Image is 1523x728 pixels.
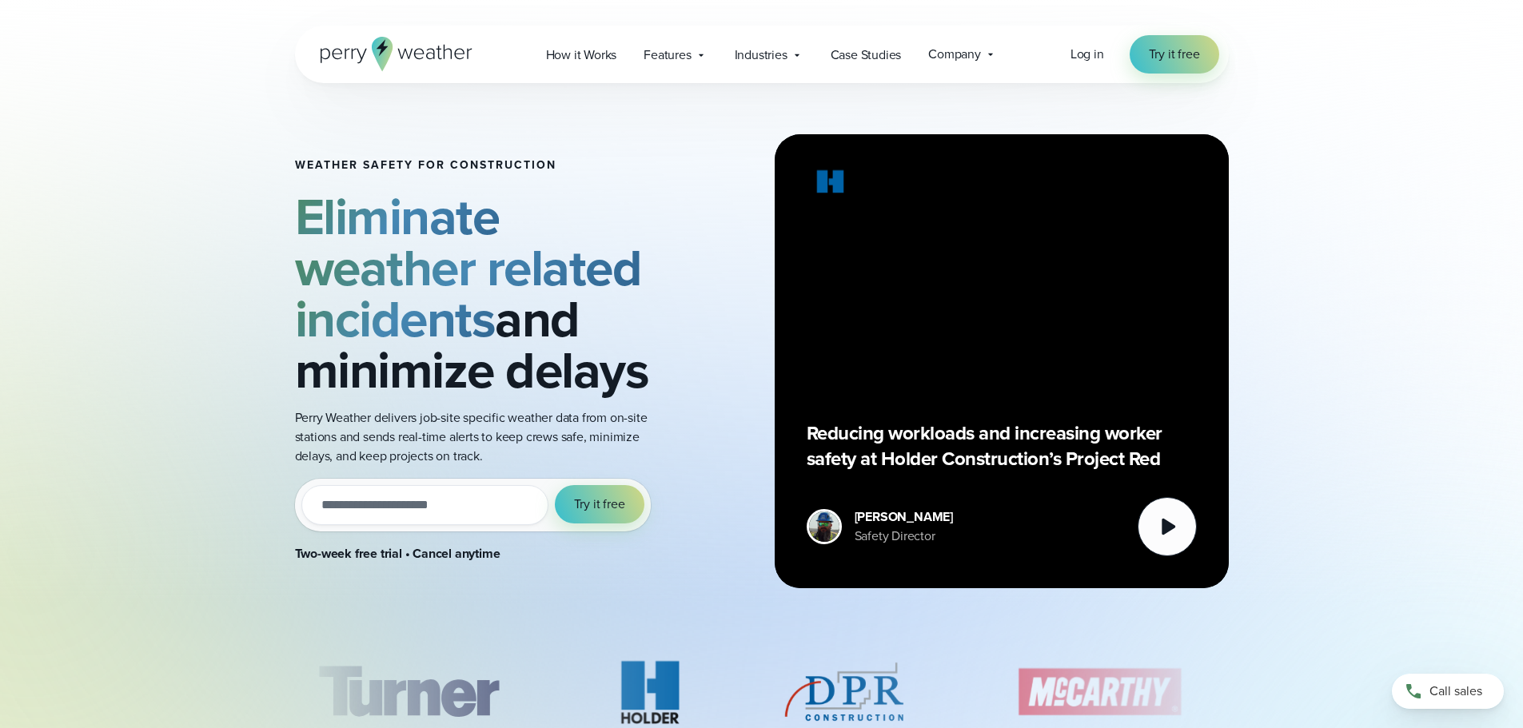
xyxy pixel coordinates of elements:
a: Case Studies [817,38,915,71]
a: Try it free [1130,35,1219,74]
div: [PERSON_NAME] [855,507,953,527]
strong: Eliminate weather related incidents [295,179,642,356]
span: Industries [735,46,787,65]
span: Try it free [1149,45,1200,64]
img: Merco Chantres Headshot [809,511,839,542]
h2: and minimize delays [295,191,669,396]
span: Call sales [1429,682,1482,701]
div: Safety Director [855,527,953,546]
span: Log in [1070,45,1104,63]
strong: Two-week free trial • Cancel anytime [295,544,500,563]
p: Reducing workloads and increasing worker safety at Holder Construction’s Project Red [807,420,1197,471]
span: How it Works [546,46,617,65]
a: Log in [1070,45,1104,64]
span: Try it free [574,495,625,514]
p: Perry Weather delivers job-site specific weather data from on-site stations and sends real-time a... [295,408,669,466]
span: Company [928,45,981,64]
h1: Weather safety for Construction [295,159,669,172]
span: Features [644,46,691,65]
a: Call sales [1392,674,1504,709]
img: Holder.svg [807,166,855,203]
button: Try it free [555,485,644,523]
a: How it Works [532,38,631,71]
span: Case Studies [831,46,902,65]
